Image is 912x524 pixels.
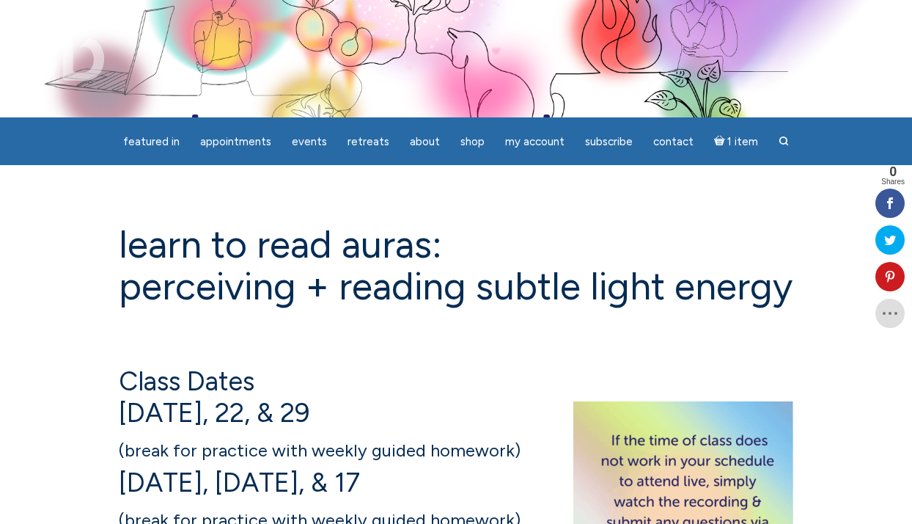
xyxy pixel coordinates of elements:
h1: Learn to Read Auras: perceiving + reading subtle light energy [119,224,793,308]
span: Retreats [347,135,389,148]
a: My Account [496,128,573,156]
span: Events [292,135,327,148]
a: About [401,128,449,156]
a: Appointments [191,128,280,156]
a: Events [283,128,336,156]
img: Jamie Butler. The Everyday Medium [22,22,105,81]
span: About [410,135,440,148]
a: Shop [452,128,493,156]
span: My Account [505,135,565,148]
span: Appointments [200,135,271,148]
i: Cart [714,135,728,148]
span: Subscribe [585,135,633,148]
span: Shares [881,178,905,186]
span: 0 [881,165,905,178]
span: featured in [123,135,180,148]
a: Retreats [339,128,398,156]
a: Subscribe [576,128,641,156]
span: Contact [653,135,694,148]
h4: Class Dates [DATE], 22, & 29 [119,365,793,429]
span: (break for practice with weekly guided homework) [119,440,521,461]
a: Contact [644,128,702,156]
span: Shop [460,135,485,148]
h4: [DATE], [DATE], & 17 [119,432,793,498]
span: 1 item [727,137,758,148]
a: featured in [114,128,188,156]
a: Cart1 item [705,126,768,156]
